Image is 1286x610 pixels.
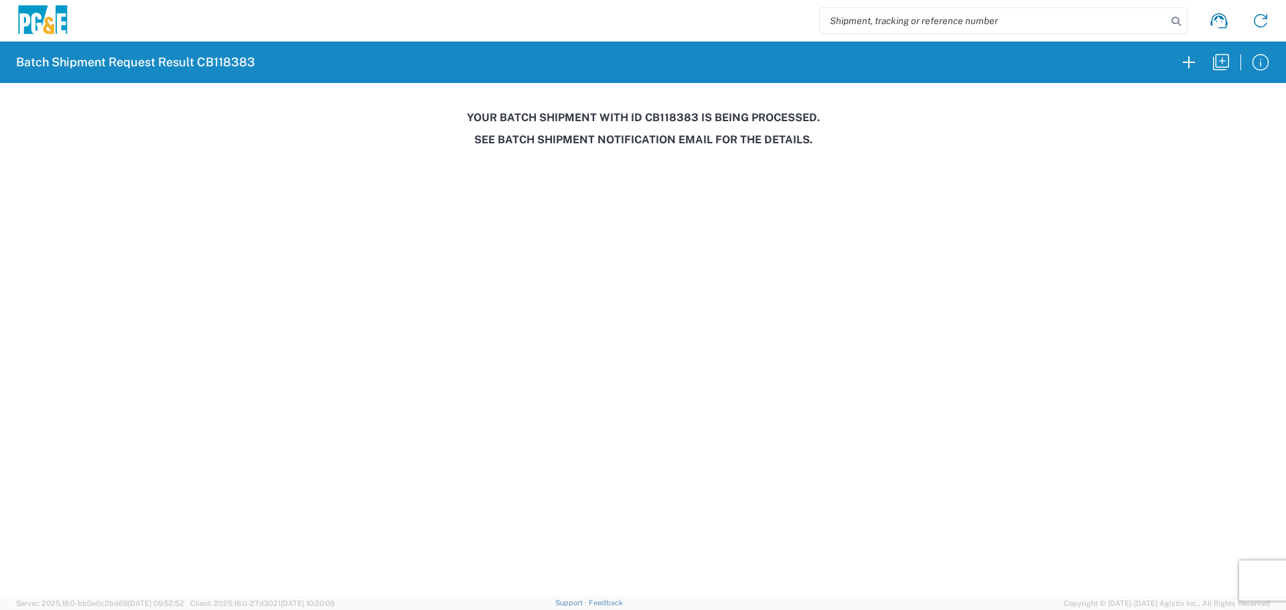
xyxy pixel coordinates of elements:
span: [DATE] 09:52:52 [128,599,184,607]
h3: See Batch Shipment Notification email for the details. [9,133,1277,146]
a: Support [555,599,589,607]
span: Client: 2025.18.0-27d3021 [190,599,335,607]
a: Feedback [589,599,623,607]
span: Copyright © [DATE]-[DATE] Agistix Inc., All Rights Reserved [1064,597,1270,609]
h2: Batch Shipment Request Result CB118383 [16,54,255,70]
span: [DATE] 10:20:09 [281,599,335,607]
span: Server: 2025.18.0-bb0e0c2bd68 [16,599,184,607]
h3: Your batch shipment with id CB118383 is being processed. [9,111,1277,124]
img: pge [16,5,70,37]
input: Shipment, tracking or reference number [820,8,1167,33]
